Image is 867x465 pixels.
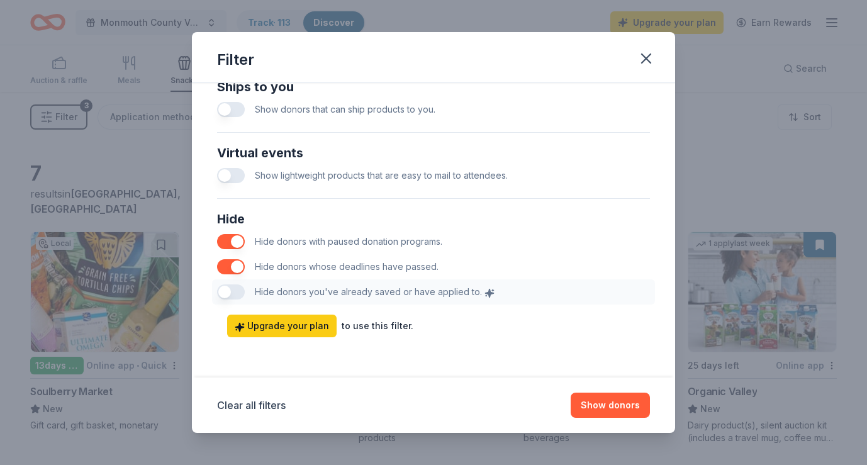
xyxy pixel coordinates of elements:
a: Upgrade your plan [227,315,337,337]
div: Filter [217,50,254,70]
span: Upgrade your plan [235,318,329,333]
span: Hide donors with paused donation programs. [255,236,442,247]
div: Ships to you [217,77,650,97]
span: Hide donors whose deadlines have passed. [255,261,439,272]
span: Show lightweight products that are easy to mail to attendees. [255,170,508,181]
div: to use this filter. [342,318,413,333]
button: Clear all filters [217,398,286,413]
div: Virtual events [217,143,650,163]
div: Hide [217,209,650,229]
span: Show donors that can ship products to you. [255,104,435,115]
button: Show donors [571,393,650,418]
